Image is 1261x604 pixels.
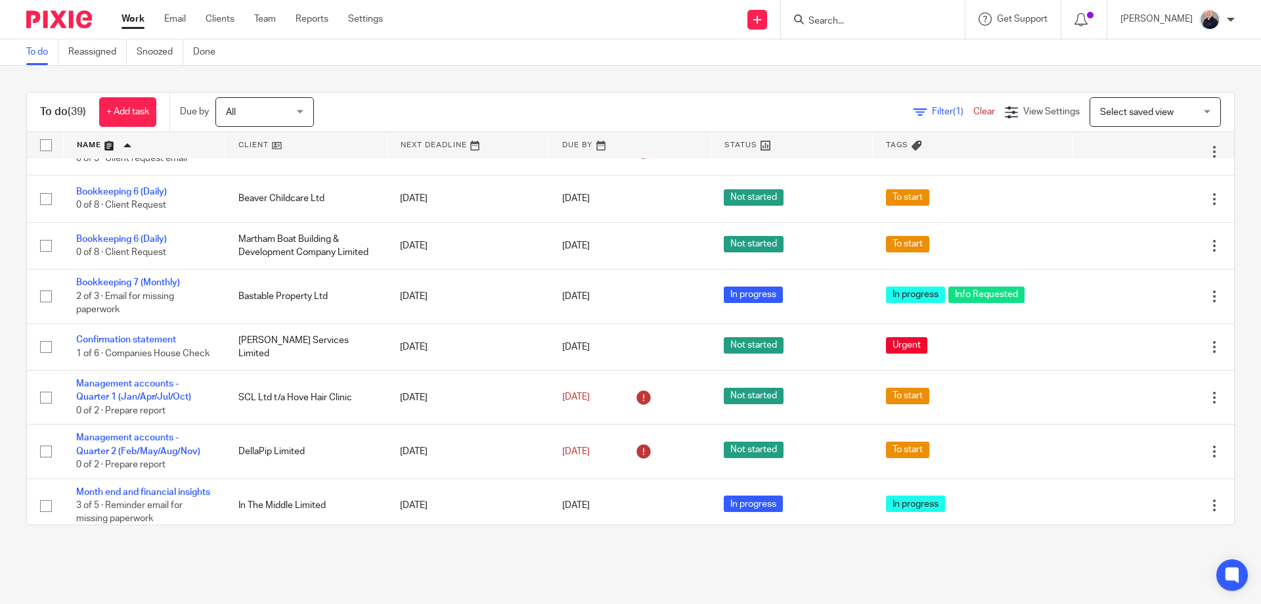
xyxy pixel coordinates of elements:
span: Select saved view [1100,108,1174,117]
span: Not started [724,442,784,458]
span: 2 of 3 · Email for missing paperwork [76,292,174,315]
a: Reports [296,12,328,26]
a: Confirmation statement [76,335,176,344]
td: [DATE] [387,323,549,370]
span: 0 of 2 · Prepare report [76,460,166,469]
a: Management accounts - Quarter 1 (Jan/Apr/Jul/Oct) [76,379,191,402]
a: Clients [206,12,234,26]
span: Not started [724,388,784,404]
a: Snoozed [137,39,183,65]
span: Urgent [886,337,927,354]
td: [PERSON_NAME] Services Limited [225,323,387,370]
td: Bastable Property Ltd [225,269,387,323]
img: IMG_8745-0021-copy.jpg [1199,9,1220,30]
span: Not started [724,189,784,206]
span: In progress [724,287,783,303]
a: To do [26,39,58,65]
span: 3 of 5 · Reminder email for missing paperwork [76,501,183,524]
td: [DATE] [387,269,549,323]
span: [DATE] [562,195,590,204]
td: DellaPip Limited [225,425,387,478]
span: 0 of 2 · Prepare report [76,406,166,415]
span: [DATE] [562,292,590,301]
a: Done [193,39,225,65]
td: SCL Ltd t/a Hove Hair Clinic [225,371,387,425]
p: Due by [180,105,209,118]
a: Work [122,12,144,26]
a: Email [164,12,186,26]
span: In progress [724,496,783,512]
a: Clear [973,107,995,116]
td: [DATE] [387,175,549,222]
span: To start [886,189,929,206]
input: Search [807,16,925,28]
span: [DATE] [562,501,590,510]
a: Management accounts - Quarter 2 (Feb/May/Aug/Nov) [76,433,200,455]
a: Bookkeeping 6 (Daily) [76,235,167,244]
span: Info Requested [948,287,1025,303]
h1: To do [40,105,86,119]
span: To start [886,236,929,252]
span: (1) [953,107,963,116]
span: Filter [932,107,973,116]
span: [DATE] [562,342,590,352]
span: To start [886,388,929,404]
td: [DATE] [387,222,549,269]
a: + Add task [99,97,156,127]
img: Pixie [26,11,92,28]
a: Month end and financial insights [76,488,210,497]
span: Get Support [997,14,1048,24]
p: [PERSON_NAME] [1120,12,1193,26]
span: 1 of 6 · Companies House Check [76,349,210,358]
a: Settings [348,12,383,26]
td: [DATE] [387,478,549,532]
span: To start [886,442,929,458]
span: [DATE] [562,241,590,250]
span: All [226,108,236,117]
a: Bookkeeping 7 (Monthly) [76,278,180,287]
span: (39) [68,106,86,117]
span: [DATE] [562,447,590,456]
td: Martham Boat Building & Development Company Limited [225,222,387,269]
span: Not started [724,236,784,252]
td: In The Middle Limited [225,478,387,532]
span: 0 of 8 · Client Request [76,248,166,257]
span: 0 of 8 · Client Request [76,201,166,210]
td: [DATE] [387,371,549,425]
span: [DATE] [562,393,590,402]
span: In progress [886,496,945,512]
a: Bookkeeping 6 (Daily) [76,187,167,197]
a: Reassigned [68,39,127,65]
a: Team [254,12,276,26]
td: [DATE] [387,425,549,478]
span: In progress [886,287,945,303]
span: Tags [886,141,908,149]
td: Beaver Childcare Ltd [225,175,387,222]
span: Not started [724,337,784,354]
span: View Settings [1023,107,1080,116]
span: 0 of 3 · Client request email [76,154,187,163]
